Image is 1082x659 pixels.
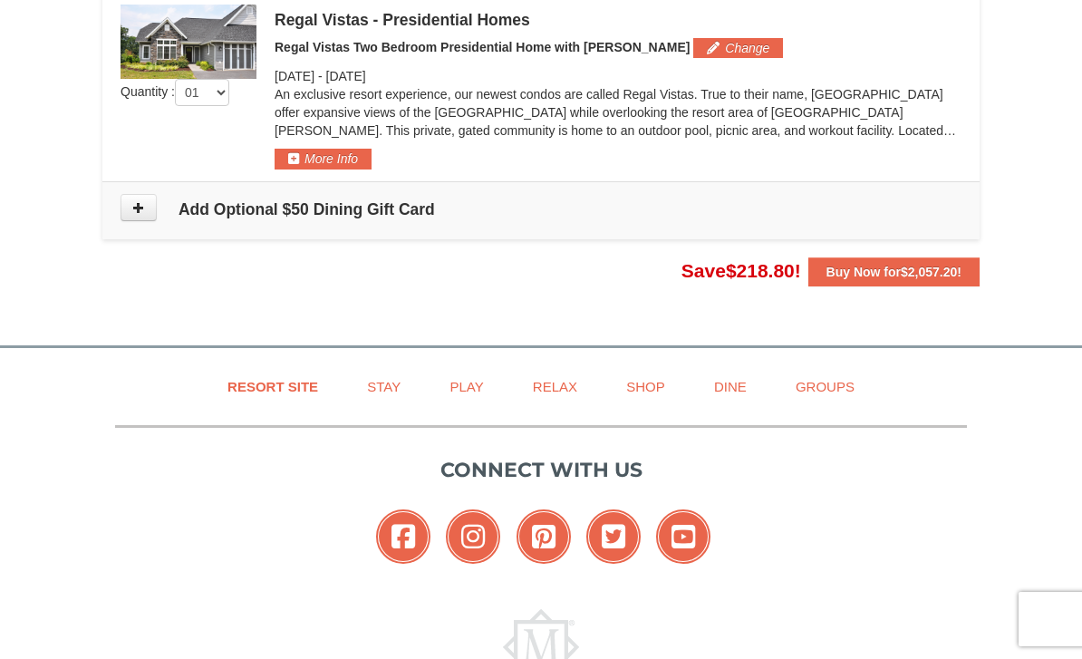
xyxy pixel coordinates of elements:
span: - [318,69,323,83]
p: An exclusive resort experience, our newest condos are called Regal Vistas. True to their name, [G... [275,85,961,140]
span: [DATE] [326,69,366,83]
button: Buy Now for$2,057.20! [808,257,980,286]
h4: Add Optional $50 Dining Gift Card [121,200,961,218]
span: $218.80 [726,260,795,281]
button: More Info [275,149,372,169]
div: Regal Vistas - Presidential Homes [275,11,961,29]
a: Stay [344,366,423,407]
p: Connect with us [115,455,967,485]
span: $2,057.20 [901,265,957,279]
span: Regal Vistas Two Bedroom Presidential Home with [PERSON_NAME] [275,40,690,54]
span: Save ! [681,260,801,281]
span: [DATE] [275,69,314,83]
a: Dine [691,366,769,407]
a: Resort Site [205,366,341,407]
a: Relax [510,366,600,407]
button: Change [693,38,783,58]
a: Groups [773,366,877,407]
a: Shop [604,366,688,407]
strong: Buy Now for ! [826,265,961,279]
img: 19218991-1-902409a9.jpg [121,5,256,79]
a: Play [427,366,506,407]
span: Quantity : [121,84,229,99]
